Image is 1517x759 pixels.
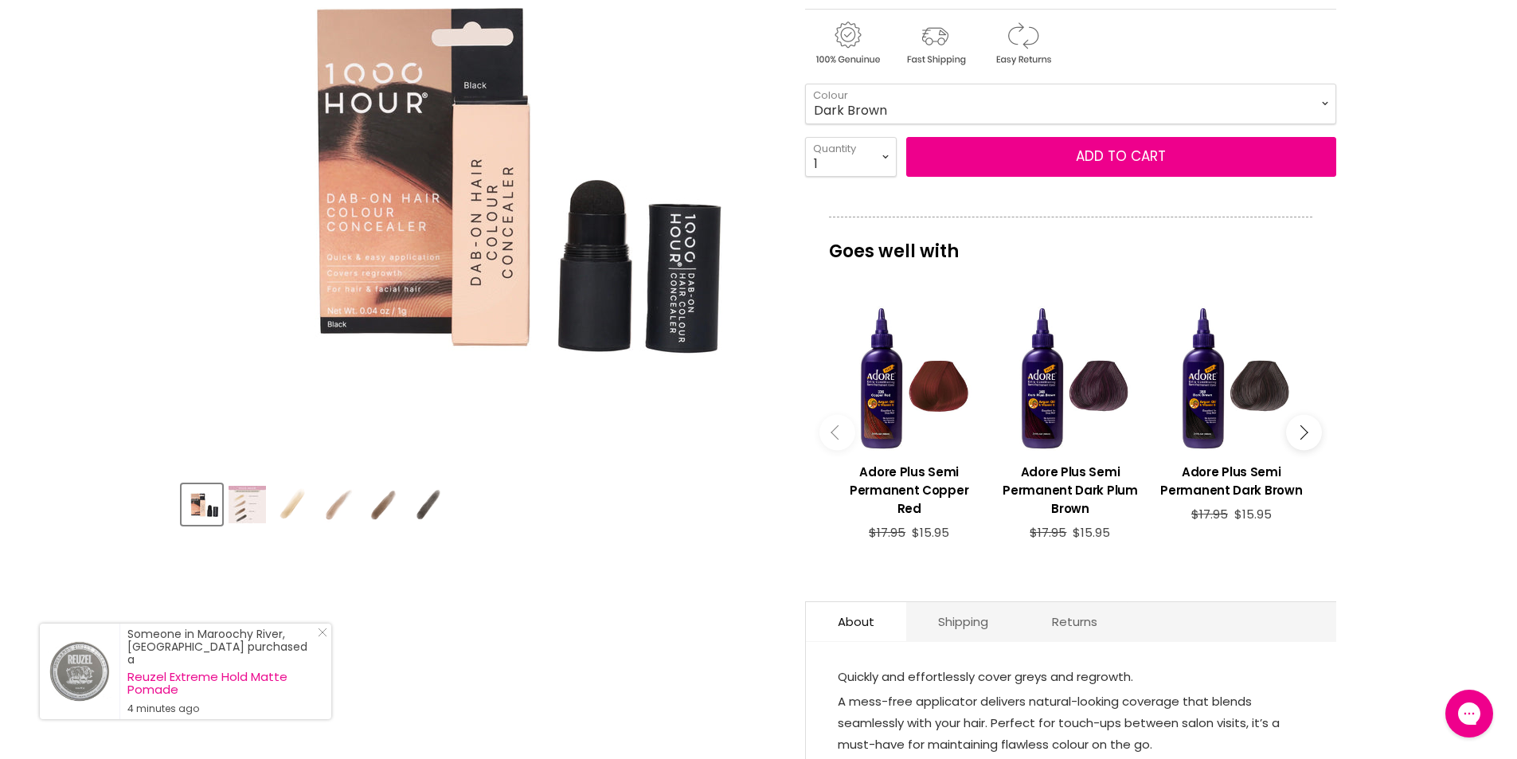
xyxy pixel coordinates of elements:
div: Product thumbnails [179,479,779,525]
span: $17.95 [869,524,905,541]
a: Reuzel Extreme Hold Matte Pomade [127,671,315,696]
button: Add to cart [906,137,1336,177]
a: View product:Adore Plus Semi Permanent Dark Brown [1159,451,1304,507]
h3: Adore Plus Semi Permanent Copper Red [837,463,982,518]
span: Add to cart [1076,147,1166,166]
p: A mess-free applicator delivers natural-looking coverage that blends seamlessly with your hair. P... [838,691,1304,758]
button: 1000 Hour Dab-On Hair Colour Concealer [182,484,222,525]
span: $17.95 [1191,506,1228,522]
img: 1000 Hour Dab-On Hair Colour Concealer [365,486,402,523]
a: View product:Adore Plus Semi Permanent Copper Red [837,451,982,526]
img: 1000 Hour Dab-On Hair Colour Concealer [319,486,357,523]
a: Visit product page [40,624,119,719]
a: Shipping [906,602,1020,641]
button: 1000 Hour Dab-On Hair Colour Concealer [318,484,358,525]
img: shipping.gif [893,19,977,68]
span: $15.95 [912,524,949,541]
img: 1000 Hour Dab-On Hair Colour Concealer [410,486,448,523]
img: returns.gif [980,19,1065,68]
a: Close Notification [311,628,327,644]
img: 1000 Hour Dab-On Hair Colour Concealer [183,486,221,523]
a: Returns [1020,602,1129,641]
div: Someone in Maroochy River, [GEOGRAPHIC_DATA] purchased a [127,628,315,715]
button: 1000 Hour Dab-On Hair Colour Concealer [409,484,449,525]
img: 1000 Hour Dab-On Hair Colour Concealer [274,486,311,523]
button: 1000 Hour Dab-On Hair Colour Concealer [363,484,404,525]
select: Quantity [805,137,897,177]
small: 4 minutes ago [127,702,315,715]
span: $17.95 [1030,524,1066,541]
span: $15.95 [1073,524,1110,541]
img: genuine.gif [805,19,889,68]
h3: Adore Plus Semi Permanent Dark Brown [1159,463,1304,499]
span: $15.95 [1234,506,1272,522]
h3: Adore Plus Semi Permanent Dark Plum Brown [998,463,1143,518]
p: Goes well with [829,217,1312,269]
button: 1000 Hour Dab-On Hair Colour Concealer [272,484,313,525]
button: 1000 Hour Dab-On Hair Colour Concealer [227,484,268,525]
a: About [806,602,906,641]
svg: Close Icon [318,628,327,637]
img: 1000 Hour Dab-On Hair Colour Concealer [229,486,266,523]
a: View product:Adore Plus Semi Permanent Dark Plum Brown [998,451,1143,526]
iframe: Gorgias live chat messenger [1437,684,1501,743]
p: Quickly and effortlessly cover greys and regrowth. [838,666,1304,691]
